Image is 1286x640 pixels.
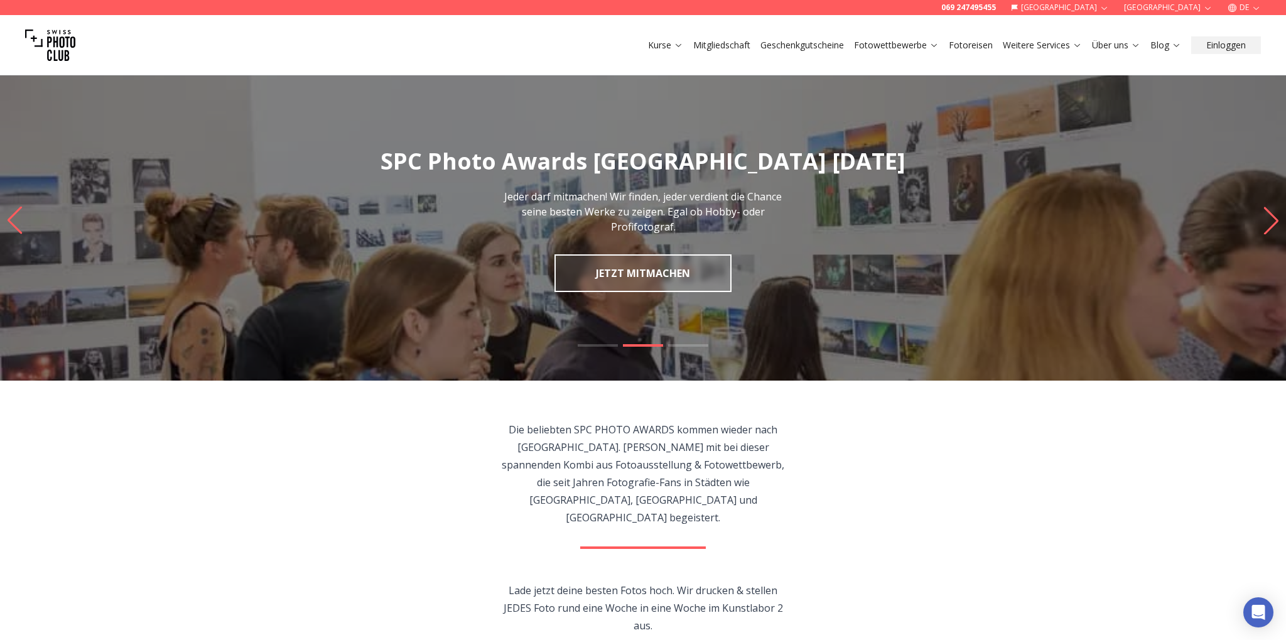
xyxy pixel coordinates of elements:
a: Über uns [1092,39,1140,52]
div: Open Intercom Messenger [1243,597,1273,627]
a: Fotowettbewerbe [854,39,939,52]
button: Einloggen [1191,36,1261,54]
p: Jeder darf mitmachen! Wir finden, jeder verdient die Chance seine besten Werke zu zeigen. Egal ob... [502,189,784,234]
a: JETZT MITMACHEN [554,254,732,292]
button: Blog [1145,36,1186,54]
button: Fotowettbewerbe [849,36,944,54]
a: Blog [1150,39,1181,52]
button: Weitere Services [998,36,1087,54]
button: Fotoreisen [944,36,998,54]
p: Die beliebten SPC PHOTO AWARDS kommen wieder nach [GEOGRAPHIC_DATA]. [PERSON_NAME] mit bei dieser... [500,421,787,526]
button: Kurse [643,36,688,54]
a: Fotoreisen [949,39,993,52]
a: Weitere Services [1003,39,1082,52]
a: Kurse [648,39,683,52]
a: Mitgliedschaft [693,39,750,52]
a: Geschenkgutscheine [760,39,844,52]
p: Lade jetzt deine besten Fotos hoch. Wir drucken & stellen JEDES Foto rund eine Woche in eine Woch... [500,582,787,634]
a: 069 247495455 [941,3,996,13]
img: Swiss photo club [25,20,75,70]
button: Mitgliedschaft [688,36,755,54]
button: Über uns [1087,36,1145,54]
button: Geschenkgutscheine [755,36,849,54]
